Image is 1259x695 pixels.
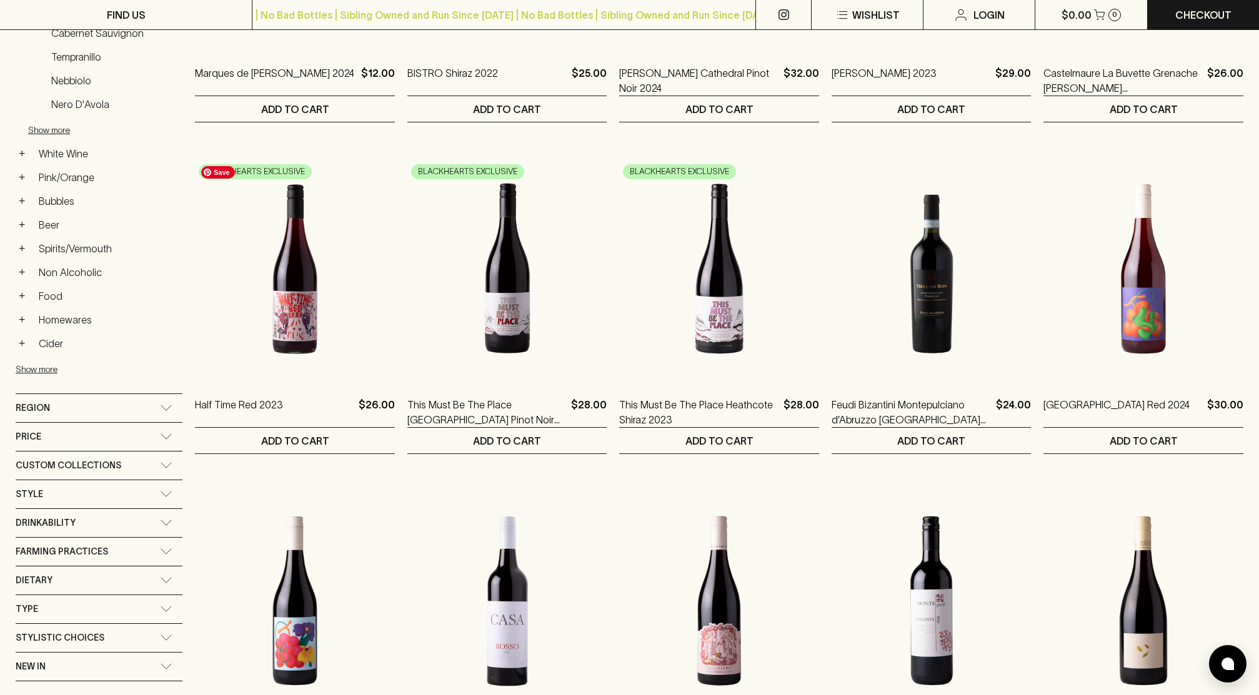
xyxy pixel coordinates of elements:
[33,214,182,235] a: Beer
[195,96,395,122] button: ADD TO CART
[1222,658,1234,670] img: bubble-icon
[16,171,28,184] button: +
[46,94,182,115] a: Nero d'Avola
[16,147,28,160] button: +
[261,102,329,117] p: ADD TO CART
[16,509,182,537] div: Drinkability
[1043,428,1243,453] button: ADD TO CART
[16,195,28,207] button: +
[784,66,819,96] p: $32.00
[832,96,1032,122] button: ADD TO CART
[33,143,182,164] a: White Wine
[407,96,607,122] button: ADD TO CART
[1207,66,1243,96] p: $26.00
[107,7,146,22] p: FIND US
[1043,397,1190,427] a: [GEOGRAPHIC_DATA] Red 2024
[619,96,819,122] button: ADD TO CART
[16,337,28,350] button: +
[46,46,182,67] a: Tempranillo
[33,309,182,330] a: Homewares
[572,66,607,96] p: $25.00
[1062,7,1092,22] p: $0.00
[473,102,541,117] p: ADD TO CART
[33,333,182,354] a: Cider
[16,266,28,278] button: +
[407,66,498,96] a: BISTRO Shiraz 2022
[16,357,179,382] button: Show more
[897,102,965,117] p: ADD TO CART
[16,566,182,594] div: Dietary
[16,219,28,231] button: +
[832,66,937,96] a: [PERSON_NAME] 2023
[1175,7,1232,22] p: Checkout
[16,429,41,445] span: Price
[619,397,779,427] a: This Must Be The Place Heathcote Shiraz 2023
[619,428,819,453] button: ADD TO CART
[1110,102,1178,117] p: ADD TO CART
[16,538,182,566] div: Farming Practices
[407,397,567,427] a: This Must Be The Place [GEOGRAPHIC_DATA] Pinot Noir 2023
[33,285,182,307] a: Food
[16,601,38,617] span: Type
[33,238,182,259] a: Spirits/Vermouth
[16,595,182,623] div: Type
[473,433,541,448] p: ADD TO CART
[16,573,52,588] span: Dietary
[685,102,754,117] p: ADD TO CART
[1207,397,1243,427] p: $30.00
[832,397,992,427] p: Feudi Bizantini Montepulciano d’Abruzzo [GEOGRAPHIC_DATA][PERSON_NAME] 2022
[33,167,182,188] a: Pink/Orange
[619,66,779,96] a: [PERSON_NAME] Cathedral Pinot Noir 2024
[16,313,28,326] button: +
[33,190,182,212] a: Bubbles
[407,160,607,378] img: This Must Be The Place Yarra Valley Pinot Noir 2023
[16,486,43,502] span: Style
[16,624,182,652] div: Stylistic Choices
[195,397,283,427] p: Half Time Red 2023
[33,262,182,283] a: Non Alcoholic
[201,166,235,179] span: Save
[261,433,329,448] p: ADD TO CART
[195,428,395,453] button: ADD TO CART
[852,7,900,22] p: Wishlist
[195,66,354,96] a: Marques de [PERSON_NAME] 2024
[195,160,395,378] img: Half Time Red 2023
[16,458,121,473] span: Custom Collections
[16,394,182,422] div: Region
[832,428,1032,453] button: ADD TO CART
[16,653,182,681] div: New In
[832,160,1032,378] img: Feudi Bizantini Montepulciano d’Abruzzo Terre dei Rumi 2022
[16,659,46,674] span: New In
[16,515,76,531] span: Drinkability
[897,433,965,448] p: ADD TO CART
[1043,66,1202,96] a: Castelmaure La Buvette Grenache [PERSON_NAME] [GEOGRAPHIC_DATA]
[16,544,108,559] span: Farming Practices
[571,397,607,427] p: $28.00
[1043,160,1243,378] img: Parco Valley Light Red 2024
[359,397,395,427] p: $26.00
[1110,433,1178,448] p: ADD TO CART
[16,480,182,508] div: Style
[361,66,395,96] p: $12.00
[996,397,1031,427] p: $24.00
[784,397,819,427] p: $28.00
[16,290,28,302] button: +
[16,400,50,416] span: Region
[46,70,182,91] a: Nebbiolo
[685,433,754,448] p: ADD TO CART
[995,66,1031,96] p: $29.00
[16,630,104,646] span: Stylistic Choices
[407,428,607,453] button: ADD TO CART
[1112,11,1117,18] p: 0
[1043,96,1243,122] button: ADD TO CART
[16,451,182,480] div: Custom Collections
[46,22,182,44] a: Cabernet Sauvignon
